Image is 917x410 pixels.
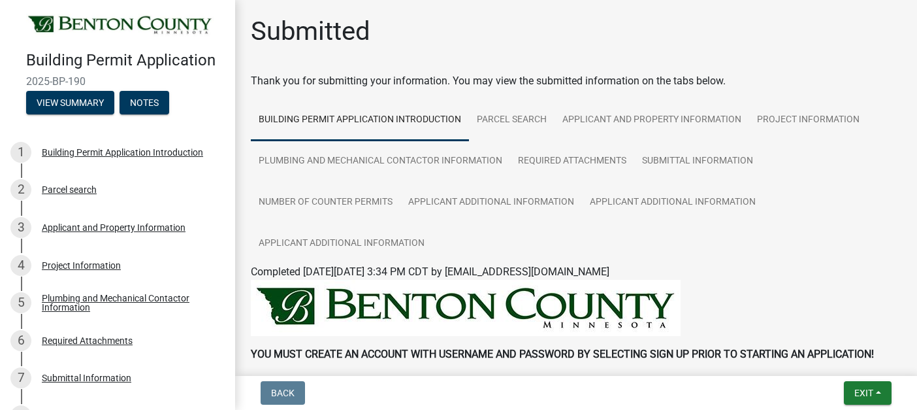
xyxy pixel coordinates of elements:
[26,98,114,109] wm-modal-confirm: Summary
[854,388,873,398] span: Exit
[251,265,609,278] span: Completed [DATE][DATE] 3:34 PM CDT by [EMAIL_ADDRESS][DOMAIN_NAME]
[634,141,761,182] a: Submittal Information
[251,223,432,265] a: Applicant Additional Information
[469,99,555,141] a: Parcel search
[42,148,203,157] div: Building Permit Application Introduction
[251,16,370,47] h1: Submitted
[510,141,634,182] a: Required Attachments
[555,99,749,141] a: Applicant and Property Information
[42,336,133,345] div: Required Attachments
[42,185,97,194] div: Parcel search
[251,141,510,182] a: Plumbing and Mechanical Contactor Information
[582,182,764,224] a: Applicant Additional Information
[749,99,867,141] a: Project Information
[26,75,209,88] span: 2025-BP-190
[251,348,874,360] strong: YOU MUST CREATE AN ACCOUNT WITH USERNAME AND PASSWORD BY SELECTING SIGN UP PRIOR TO STARTING AN A...
[251,182,400,224] a: Number of Counter Permits
[10,217,31,238] div: 3
[251,99,469,141] a: Building Permit Application Introduction
[271,388,295,398] span: Back
[10,255,31,276] div: 4
[26,51,225,70] h4: Building Permit Application
[251,73,901,89] div: Thank you for submitting your information. You may view the submitted information on the tabs below.
[10,179,31,200] div: 2
[251,280,681,336] img: BENTON_HEADER_184150ff-1924-48f9-adeb-d4c31246c7fa.jpeg
[261,381,305,405] button: Back
[26,91,114,114] button: View Summary
[400,182,582,224] a: Applicant Additional Information
[10,330,31,351] div: 6
[844,381,892,405] button: Exit
[10,292,31,313] div: 5
[120,98,169,109] wm-modal-confirm: Notes
[42,373,131,383] div: Submittal Information
[120,91,169,114] button: Notes
[26,14,214,37] img: Benton County, Minnesota
[42,294,214,312] div: Plumbing and Mechanical Contactor Information
[10,367,31,388] div: 7
[42,223,185,232] div: Applicant and Property Information
[42,261,121,270] div: Project Information
[10,142,31,163] div: 1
